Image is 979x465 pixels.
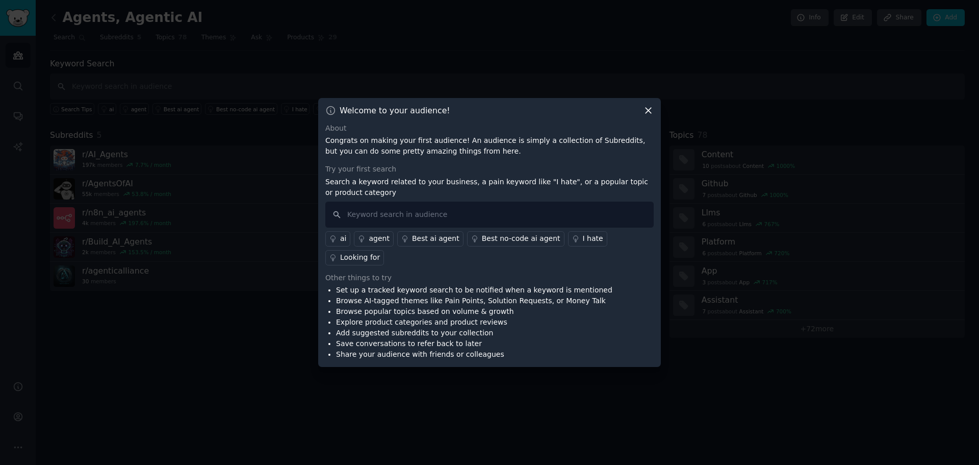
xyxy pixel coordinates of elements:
[568,231,607,247] a: I hate
[325,135,654,157] p: Congrats on making your first audience! An audience is simply a collection of Subreddits, but you...
[340,233,346,244] div: ai
[325,231,350,247] a: ai
[336,306,612,317] li: Browse popular topics based on volume & growth
[482,233,560,244] div: Best no-code ai agent
[369,233,389,244] div: agent
[325,123,654,134] div: About
[325,177,654,198] p: Search a keyword related to your business, a pain keyword like "I hate", or a popular topic or pr...
[336,317,612,328] li: Explore product categories and product reviews
[397,231,463,247] a: Best ai agent
[336,349,612,360] li: Share your audience with friends or colleagues
[325,164,654,175] div: Try your first search
[336,338,612,349] li: Save conversations to refer back to later
[340,105,450,116] h3: Welcome to your audience!
[336,285,612,296] li: Set up a tracked keyword search to be notified when a keyword is mentioned
[336,328,612,338] li: Add suggested subreddits to your collection
[467,231,564,247] a: Best no-code ai agent
[340,252,380,263] div: Looking for
[336,296,612,306] li: Browse AI-tagged themes like Pain Points, Solution Requests, or Money Talk
[325,273,654,283] div: Other things to try
[412,233,459,244] div: Best ai agent
[583,233,603,244] div: I hate
[325,250,384,265] a: Looking for
[354,231,393,247] a: agent
[325,202,654,228] input: Keyword search in audience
